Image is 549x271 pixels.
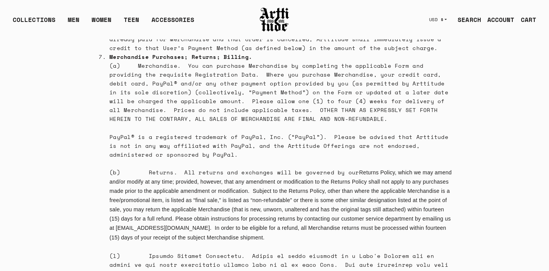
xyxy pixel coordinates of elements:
strong: Merchandise Purchases; Returns; Billing. [109,53,252,61]
ul: Main navigation [7,15,200,30]
a: ACCOUNT [481,12,515,27]
a: MEN [68,15,79,30]
span: , which we may amend and/or modify at any time; provided, however, that any amendment or modifica... [109,169,452,241]
a: TEEN [124,15,139,30]
a: Open cart [515,12,536,27]
button: USD $ [424,11,452,28]
a: SEARCH [451,12,481,27]
a: WOMEN [92,15,111,30]
div: CART [521,15,536,24]
a: Returns Policy [359,169,395,176]
span: USD $ [429,17,444,23]
div: COLLECTIONS [13,15,56,30]
img: Arttitude [259,7,290,33]
div: ACCESSORIES [152,15,194,30]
